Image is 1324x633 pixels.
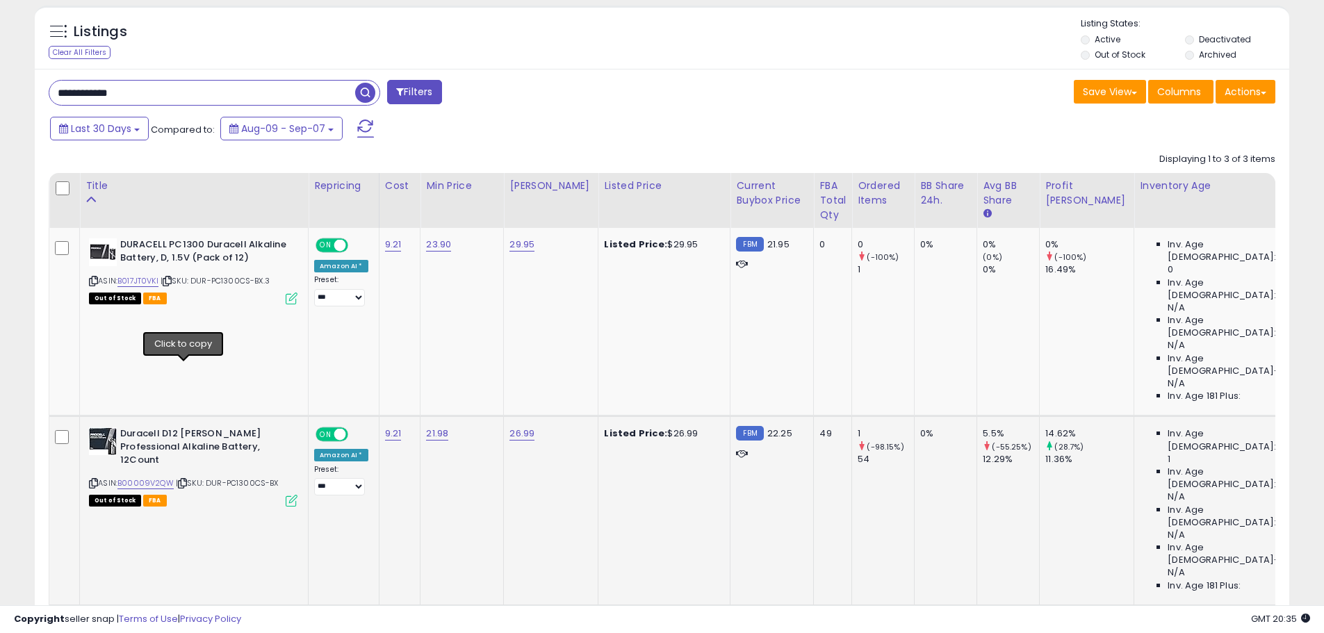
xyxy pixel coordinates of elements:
a: 9.21 [385,427,402,441]
b: [EMAIL_ADDRESS][DOMAIN_NAME] [22,282,131,307]
b: DURACELL PC1300 Duracell Alkaline Battery, D, 1.5V (Pack of 12) [120,238,289,268]
div: $26.99 [604,427,719,440]
div: Ordered Items [858,179,908,208]
span: OFF [346,429,368,441]
div: hi quick question, for this asin B075ZC8C5H looks like our buybox share is 82% in the last 24h an... [50,109,267,221]
div: $29.95 [604,238,719,251]
span: OFF [346,240,368,252]
a: Terms of Use [119,612,178,625]
div: Profit [PERSON_NAME] [1045,179,1128,208]
div: 0% [983,263,1039,276]
div: 12.29% [983,453,1039,466]
div: Amazon AI * [314,449,368,461]
small: FBM [736,237,763,252]
label: Deactivated [1199,33,1251,45]
div: Preset: [314,275,368,306]
div: seller snap | | [14,613,241,626]
img: Profile image for Keirth [59,8,81,30]
div: Cost [385,179,415,193]
div: Support says… [11,232,267,347]
b: Duracell D12 [PERSON_NAME] Professional Alkaline Battery, 12Count [120,427,289,470]
img: Profile image for Britney [40,8,62,30]
span: All listings that are currently out of stock and unavailable for purchase on Amazon [89,495,141,507]
div: Inventory Age [1140,179,1300,193]
div: Close [244,6,269,31]
span: Inv. Age [DEMOGRAPHIC_DATA]-180: [1168,541,1295,566]
span: N/A [1168,302,1184,314]
button: Save View [1074,80,1146,104]
p: A few minutes [117,17,182,31]
div: ASIN: [89,427,297,504]
span: 22.25 [767,427,792,440]
div: 0% [920,238,966,251]
div: Current Buybox Price [736,179,808,208]
span: 21.95 [767,238,790,251]
small: (-100%) [867,252,899,263]
div: Title [85,179,302,193]
span: Inv. Age [DEMOGRAPHIC_DATA]: [1168,314,1295,339]
button: Filters [387,80,441,104]
span: Columns [1157,85,1201,99]
div: 0% [920,427,966,440]
p: Listing States: [1081,17,1289,31]
div: Preset: [314,465,368,496]
label: Archived [1199,49,1236,60]
div: Clear All Filters [49,46,111,59]
span: FBA [143,293,167,304]
img: 41dYAlTe0mL._SL40_.jpg [89,427,117,455]
span: Inv. Age 181 Plus: [1168,579,1241,592]
div: Avg BB Share [983,179,1033,208]
div: 0% [983,238,1039,251]
span: 0 [1168,263,1173,276]
small: (0%) [983,252,1002,263]
span: 1 [1168,453,1170,466]
label: Out of Stock [1095,49,1145,60]
a: 29.95 [509,238,534,252]
span: | SKU: DUR-PC1300CS-BX [176,477,279,488]
button: Columns [1148,80,1213,104]
span: Inv. Age [DEMOGRAPHIC_DATA]: [1168,427,1295,452]
span: FBA [143,495,167,507]
button: Home [218,6,244,32]
a: 9.21 [385,238,402,252]
label: Active [1095,33,1120,45]
div: The team will get back to you on this. Our usual reply time is a few minutes. You'll get replies ... [22,240,217,309]
button: Start recording [88,455,99,466]
div: 0% [1045,238,1134,251]
a: 23.90 [426,238,451,252]
small: (-98.15%) [867,441,904,452]
div: 0 [858,238,914,251]
span: Inv. Age [DEMOGRAPHIC_DATA]: [1168,238,1295,263]
h5: Listings [74,22,127,42]
div: Support • AI Agent • 42m ago [22,320,147,328]
div: 1 [858,427,914,440]
span: 2025-10-8 20:35 GMT [1251,612,1310,625]
span: N/A [1168,529,1184,541]
a: 21.98 [426,427,448,441]
small: Avg BB Share. [983,208,991,220]
button: Aug-09 - Sep-07 [220,117,343,140]
div: 54 [858,453,914,466]
div: 11.36% [1045,453,1134,466]
div: Listed Price [604,179,724,193]
span: Compared to: [151,123,215,136]
button: Upload attachment [22,455,33,466]
img: 31MDLOlwjKL._SL40_.jpg [89,238,117,266]
b: Listed Price: [604,427,667,440]
span: Inv. Age [DEMOGRAPHIC_DATA]: [1168,277,1295,302]
button: Actions [1216,80,1275,104]
a: B00009V2QW [117,477,174,489]
span: Inv. Age [DEMOGRAPHIC_DATA]: [1168,466,1295,491]
span: Aug-09 - Sep-07 [241,122,325,135]
div: 16.49% [1045,263,1134,276]
span: N/A [1168,566,1184,579]
span: Inv. Age 181 Plus: [1168,390,1241,402]
small: (-55.25%) [992,441,1031,452]
a: 26.99 [509,427,534,441]
button: Gif picker [66,455,77,466]
div: ASIN: [89,238,297,303]
div: [PERSON_NAME] [509,179,592,193]
div: hi quick question, for this asin B075ZC8C5H looks like our buybox share is 82% in the last 24h an... [61,117,256,213]
img: Profile image for PJ [79,8,101,30]
div: Amazon AI * [314,260,368,272]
